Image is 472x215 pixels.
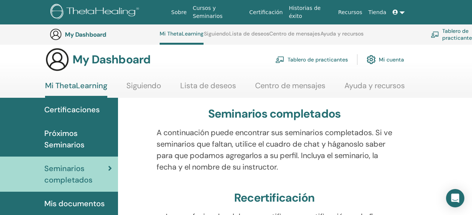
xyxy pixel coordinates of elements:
div: Open Intercom Messenger [446,189,464,207]
img: generic-user-icon.jpg [45,47,70,72]
a: Lista de deseos [229,31,269,43]
a: Siguiendo [204,31,229,43]
a: Historias de éxito [286,1,335,23]
img: generic-user-icon.jpg [50,28,62,40]
img: cog.svg [367,53,376,66]
a: Sobre [168,5,189,19]
a: Lista de deseos [180,81,236,96]
a: Tienda [365,5,390,19]
h3: My Dashboard [65,31,141,38]
a: Centro de mensajes [255,81,325,96]
a: Mi ThetaLearning [160,31,204,45]
span: Mis documentos [44,198,105,209]
h3: Recertificación [234,191,315,205]
span: Próximos Seminarios [44,128,112,150]
a: Ayuda y recursos [344,81,405,96]
a: Centro de mensajes [269,31,320,43]
a: Recursos [335,5,365,19]
img: logo.png [50,4,142,21]
a: Cursos y Seminarios [190,1,246,23]
a: Tablero de practicantes [275,51,348,68]
span: Seminarios completados [44,163,108,186]
a: Certificación [246,5,286,19]
a: Mi ThetaLearning [45,81,107,98]
img: chalkboard-teacher.svg [431,31,439,38]
h3: My Dashboard [73,53,150,66]
h3: Seminarios completados [208,107,341,121]
span: Certificaciones [44,104,100,115]
img: chalkboard-teacher.svg [275,56,284,63]
a: Siguiendo [126,81,161,96]
a: Mi cuenta [367,51,404,68]
p: A continuación puede encontrar sus seminarios completados. Si ve seminarios que faltan, utilice e... [157,127,392,173]
a: Ayuda y recursos [320,31,364,43]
